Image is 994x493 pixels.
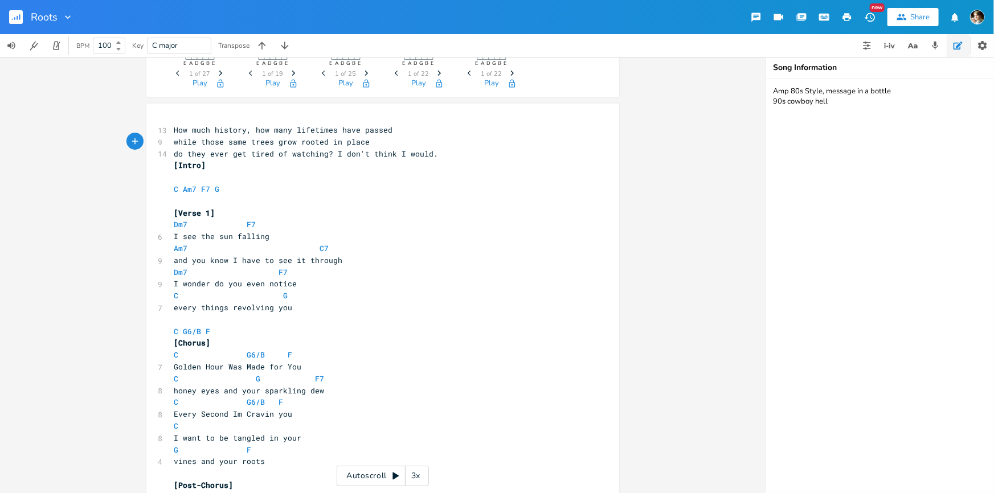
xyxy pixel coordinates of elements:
text: G [274,60,278,67]
text: A [481,60,485,67]
text: G [201,60,205,67]
span: [Post-Chorus] [174,480,233,490]
button: Share [887,8,939,26]
span: C [174,373,178,384]
span: C [174,184,178,194]
span: F [288,350,292,360]
button: Play [411,79,426,89]
div: Autoscroll [337,466,429,486]
button: Play [265,79,280,89]
span: C7 [320,243,329,253]
text: B [280,60,283,67]
div: Share [910,12,930,22]
button: Play [193,79,207,89]
span: How much history, how many lifetimes have passed [174,125,392,135]
text: B [498,60,502,67]
span: Am7 [174,243,187,253]
img: Robert Wise [970,10,985,24]
text: A [190,60,194,67]
span: [Intro] [174,160,206,170]
span: every things revolving you [174,302,292,313]
span: F [247,445,251,455]
span: F7 [279,267,288,277]
span: G [215,184,219,194]
text: A [336,60,339,67]
span: [Verse 1] [174,208,215,218]
text: G [420,60,424,67]
span: F7 [201,184,210,194]
text: E [330,60,333,67]
span: F7 [247,219,256,229]
text: D [487,60,491,67]
span: and you know I have to see it through [174,255,342,265]
text: A [263,60,267,67]
text: B [207,60,210,67]
span: I want to be tangled in your [174,433,301,443]
text: B [353,60,356,67]
text: E [504,60,507,67]
span: G [283,290,288,301]
span: C [174,421,178,431]
button: New [858,7,881,27]
text: B [426,60,429,67]
div: New [870,3,885,12]
span: I wonder do you even notice [174,278,297,289]
button: Play [484,79,499,89]
span: vines and your roots [174,456,265,466]
span: C [174,290,178,301]
span: G6/B [183,326,201,336]
span: 1 of 27 [190,71,211,77]
textarea: Amp 80s Style, message in a bottle 90s cowboy hell [766,79,994,493]
text: D [195,60,199,67]
text: E [431,60,434,67]
text: E [476,60,478,67]
span: I see the sun falling [174,231,269,241]
text: A [408,60,412,67]
span: honey eyes and your sparkling dew [174,385,324,396]
span: 1 of 25 [336,71,357,77]
text: G [493,60,497,67]
span: Dm7 [174,267,187,277]
text: D [414,60,418,67]
span: while those same trees grow rooted in place [174,137,370,147]
span: C major [152,40,178,51]
text: E [285,60,288,67]
text: G [347,60,351,67]
div: Key [132,42,144,49]
span: G [256,373,260,384]
text: E [257,60,260,67]
div: BPM [76,43,89,49]
span: G6/B [247,350,265,360]
span: F [206,326,210,336]
span: Am7 [183,184,197,194]
span: F [279,397,283,407]
span: 1 of 19 [263,71,284,77]
span: G [174,445,178,455]
span: Golden Hour Was Made for You [174,361,301,372]
button: Play [338,79,353,89]
span: F7 [315,373,324,384]
text: E [403,60,406,67]
div: Transpose [218,42,249,49]
text: E [184,60,187,67]
span: C [174,350,178,360]
span: [Chorus] [174,338,210,348]
span: Roots [31,12,58,22]
div: 3x [406,466,426,486]
text: E [358,60,361,67]
text: D [341,60,345,67]
span: 1 of 22 [408,71,429,77]
span: G6/B [247,397,265,407]
div: Song Information [773,64,987,72]
text: E [212,60,215,67]
span: 1 of 22 [481,71,502,77]
span: C [174,326,178,336]
span: C [174,397,178,407]
text: D [268,60,272,67]
span: do they ever get tired of watching? I don't think I would. [174,149,438,159]
span: Dm7 [174,219,187,229]
span: Every Second Im Cravin you [174,409,292,419]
